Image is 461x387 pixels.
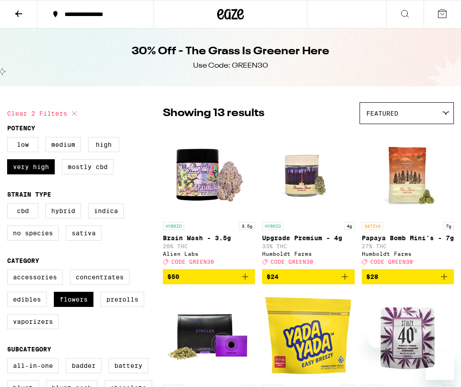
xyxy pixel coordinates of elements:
div: Alien Labs [163,251,255,257]
label: High [88,137,119,152]
label: Edibles [7,292,47,307]
label: Hybrid [45,203,81,218]
label: Battery [109,358,148,373]
span: $50 [167,273,179,280]
img: Yada Yada - Government Oasis - 10g [264,291,353,380]
label: Accessories [7,270,63,285]
label: No Species [7,226,59,241]
a: Open page for Papaya Bomb Mini's - 7g from Humboldt Farms [362,129,454,269]
img: Alien Labs - Brain Wash - 3.5g [165,129,254,218]
iframe: Button to launch messaging window [425,351,454,380]
p: Upgrade Premium - 4g [262,234,354,242]
p: 26% THC [163,243,255,249]
iframe: Close message [368,330,386,348]
label: Indica [88,203,124,218]
a: Open page for Upgrade Premium - 4g from Humboldt Farms [262,129,354,269]
label: Prerolls [101,292,144,307]
div: Humboldt Farms [262,251,354,257]
span: $28 [366,273,378,280]
label: Mostly CBD [62,159,113,174]
button: Add to bag [163,269,255,284]
span: Featured [366,110,398,117]
label: Sativa [66,226,101,241]
label: Very High [7,159,55,174]
span: CODE GREEN30 [370,259,413,265]
button: Add to bag [262,269,354,284]
legend: Strain Type [7,191,51,198]
p: SATIVA [362,222,383,230]
p: 33% THC [262,243,354,249]
label: Badder [66,358,101,373]
label: Flowers [54,292,93,307]
label: All-In-One [7,358,59,373]
label: Concentrates [70,270,129,285]
img: STIIIZY - Purple Punch Infused - 7g [363,291,452,380]
span: CODE GREEN30 [271,259,313,265]
p: Brain Wash - 3.5g [163,234,255,242]
label: CBD [7,203,38,218]
p: 7g [443,222,454,230]
label: Low [7,137,38,152]
img: Circles Base Camp - Blueberry Pre-Ground - 14g [165,291,254,380]
button: Clear 2 filters [7,102,80,125]
legend: Category [7,257,39,264]
span: CODE GREEN30 [171,259,214,265]
legend: Potency [7,125,35,132]
span: $24 [267,273,279,280]
label: Vaporizers [7,314,59,329]
a: Open page for Brain Wash - 3.5g from Alien Labs [163,129,255,269]
p: Papaya Bomb Mini's - 7g [362,234,454,242]
label: Medium [45,137,81,152]
img: Humboldt Farms - Papaya Bomb Mini's - 7g [363,129,452,218]
h1: 30% Off - The Grass Is Greener Here [132,44,329,59]
p: 4g [344,222,355,230]
legend: Subcategory [7,346,51,353]
p: 3.5g [239,222,255,230]
p: 27% THC [362,243,454,249]
div: Use Code: GREEN30 [193,61,268,71]
button: Add to bag [362,269,454,284]
p: HYBRID [163,222,184,230]
div: Humboldt Farms [362,251,454,257]
p: HYBRID [262,222,283,230]
p: Showing 13 results [163,106,264,121]
img: Humboldt Farms - Upgrade Premium - 4g [264,129,353,218]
